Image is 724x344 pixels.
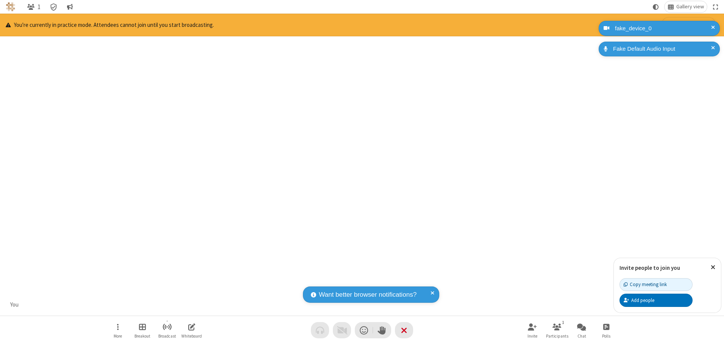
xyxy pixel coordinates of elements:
[319,290,417,300] span: Want better browser notifications?
[560,319,566,326] div: 1
[619,278,693,291] button: Copy meeting link
[114,334,122,338] span: More
[612,24,714,33] div: fake_device_0
[333,322,351,338] button: Video
[624,281,667,288] div: Copy meeting link
[619,294,693,307] button: Add people
[395,322,413,338] button: End or leave meeting
[180,319,203,341] button: Open shared whiteboard
[355,322,373,338] button: Send a reaction
[106,319,129,341] button: Open menu
[37,3,41,11] span: 1
[610,45,714,53] div: Fake Default Audio Input
[527,334,537,338] span: Invite
[8,300,22,309] div: You
[181,334,202,338] span: Whiteboard
[665,1,707,12] button: Change layout
[705,258,721,277] button: Close popover
[521,319,544,341] button: Invite participants (Alt+I)
[710,1,721,12] button: Fullscreen
[24,1,44,12] button: Open participant list
[134,334,150,338] span: Breakout
[676,4,704,10] span: Gallery view
[158,334,176,338] span: Broadcast
[64,1,76,12] button: Conversation
[311,322,329,338] button: Audio problem - check your Internet connection or call by phone
[156,319,178,341] button: Start broadcast
[650,1,662,12] button: Using system theme
[662,17,716,33] button: Start broadcasting
[602,334,610,338] span: Polls
[595,319,618,341] button: Open poll
[570,319,593,341] button: Open chat
[373,322,391,338] button: Raise hand
[577,334,586,338] span: Chat
[619,264,680,271] label: Invite people to join you
[47,1,61,12] div: Meeting details Encryption enabled
[546,319,568,341] button: Open participant list
[546,334,568,338] span: Participants
[6,21,214,30] p: You're currently in practice mode. Attendees cannot join until you start broadcasting.
[131,319,154,341] button: Manage Breakout Rooms
[6,2,15,11] img: QA Selenium DO NOT DELETE OR CHANGE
